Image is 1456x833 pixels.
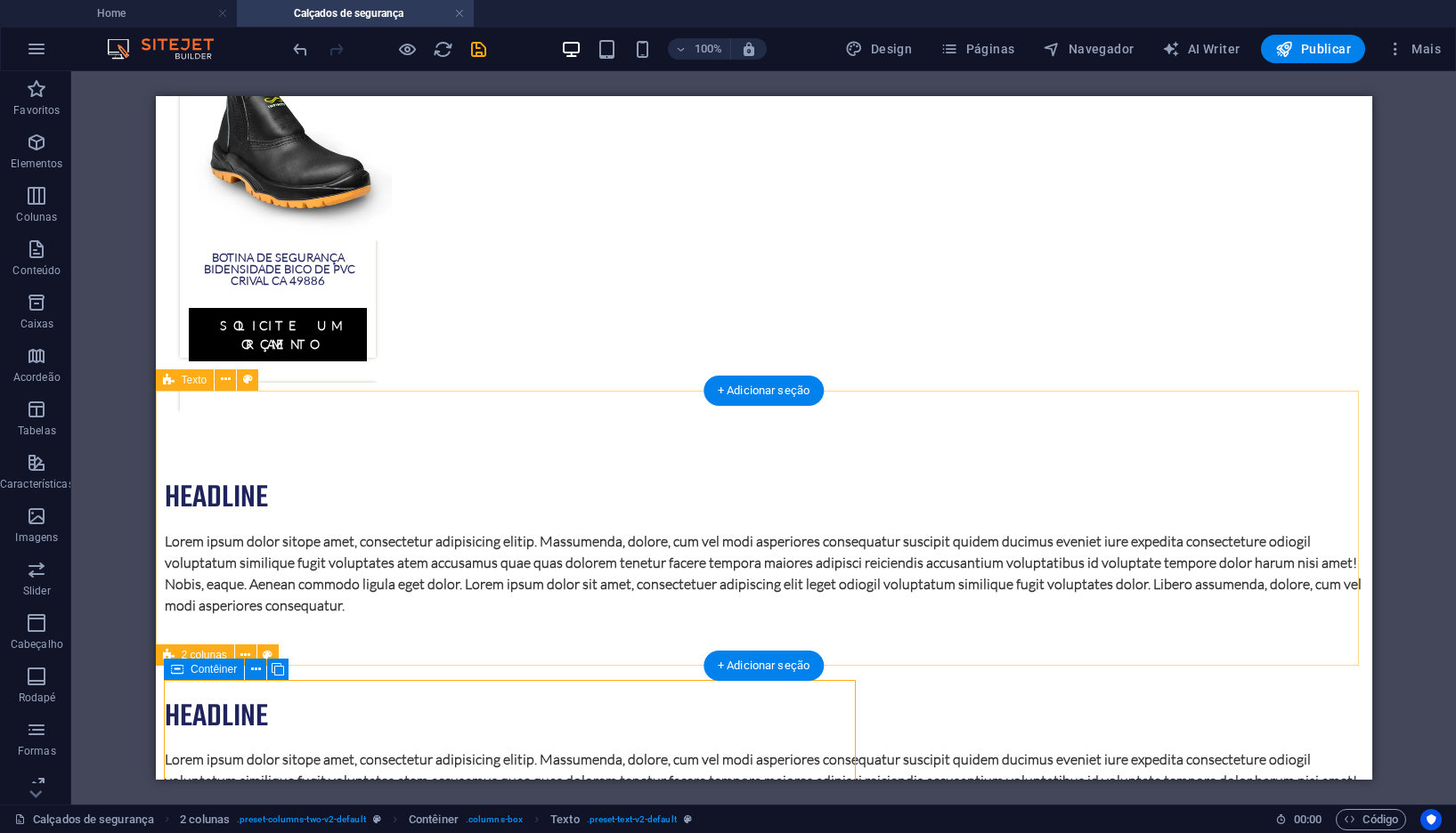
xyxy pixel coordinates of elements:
[1379,35,1448,63] button: Mais
[373,814,381,824] i: Este elemento é uma predefinição personalizável
[684,814,692,824] i: Este elemento é uma predefinição personalizável
[432,38,453,60] button: reload
[15,530,58,545] p: Imagens
[1261,35,1365,63] button: Publicar
[16,210,57,224] p: Colunas
[695,38,723,60] h6: 100%
[1420,809,1442,830] button: Usercentrics
[18,424,56,438] p: Tabelas
[587,809,677,830] span: . preset-text-v2-default
[741,41,757,57] i: Ao redimensionar, ajusta automaticamente o nível de zoom para caber no dispositivo escolhido.
[191,664,237,675] span: Contêiner
[468,39,489,60] i: Salvar (Ctrl+S)
[704,376,824,406] div: + Adicionar seção
[704,651,824,681] div: + Adicionar seção
[180,809,230,830] span: Clique para selecionar. Clique duas vezes para editar
[1344,809,1398,830] span: Código
[1336,809,1406,830] button: Código
[933,35,1021,63] button: Páginas
[19,691,56,705] p: Rodapé
[668,38,731,60] button: 100%
[12,263,61,278] p: Conteúdo
[845,40,912,58] span: Design
[13,370,61,384] p: Acordeão
[182,650,227,660] span: 2 colunas
[838,35,919,63] div: Design (Ctrl+Alt+Y)
[468,38,489,60] button: save
[11,637,63,651] p: Cabeçalho
[23,584,51,598] p: Slider
[102,38,236,60] img: Editor Logo
[1275,809,1322,830] h6: Tempo de sessão
[1294,809,1322,830] span: 00 00
[20,317,54,331] p: Caixas
[289,38,311,60] button: undo
[182,375,207,385] span: Texto
[13,103,60,117] p: Favoritos
[237,4,474,23] h4: Calçados de segurança
[1036,35,1141,63] button: Navegador
[1162,40,1240,58] span: AI Writer
[466,809,523,830] span: . columns-box
[1387,40,1441,58] span: Mais
[550,809,579,830] span: Clique para selecionar. Clique duas vezes para editar
[1306,813,1309,826] span: :
[1275,40,1351,58] span: Publicar
[237,809,366,830] span: . preset-columns-two-v2-default
[14,809,154,830] a: Clique para cancelar a seleção. Clique duas vezes para abrir as Páginas
[838,35,919,63] button: Design
[290,39,311,60] i: Desfazer: Colar (Ctrl+Z)
[11,157,62,171] p: Elementos
[1155,35,1247,63] button: AI Writer
[180,809,692,830] nav: breadcrumb
[409,809,459,830] span: Clique para selecionar. Clique duas vezes para editar
[1043,40,1134,58] span: Navegador
[18,744,56,758] p: Formas
[940,40,1014,58] span: Páginas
